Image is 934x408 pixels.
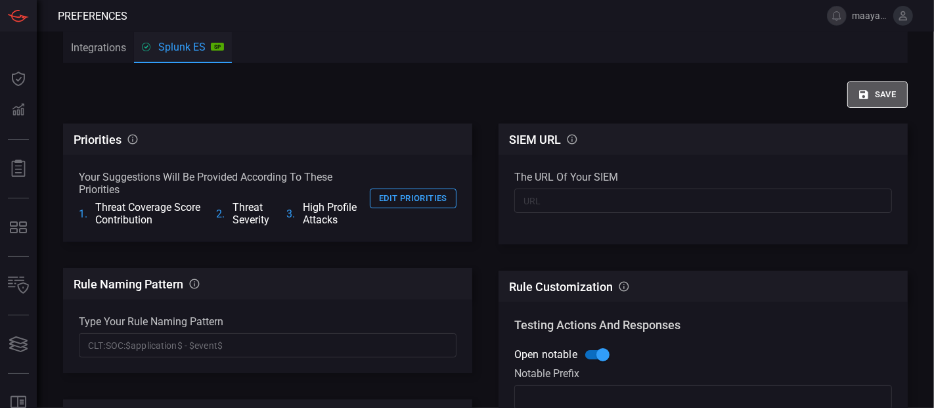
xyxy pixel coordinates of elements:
[509,133,561,147] h3: SIEM URL
[58,10,127,22] span: Preferences
[3,212,34,243] button: MITRE - Detection Posture
[3,153,34,185] button: Reports
[847,81,908,108] button: Save
[370,189,456,209] button: Edit priorities
[3,270,34,302] button: Inventory
[514,367,892,380] div: Notable prefix
[211,43,224,51] div: SP
[74,277,183,291] h3: Rule naming pattern
[79,201,206,226] li: Threat Coverage Score Contribution
[3,95,34,126] button: Detections
[3,329,34,360] button: Cards
[514,189,892,213] input: URL
[216,201,277,226] li: Threat Severity
[509,280,613,294] h3: Rule customization
[514,171,892,183] div: The URL of your SIEM
[3,63,34,95] button: Dashboard
[142,41,224,53] div: Splunk ES
[79,171,362,196] div: Your suggestions will be provided according to these priorities
[74,133,122,147] h3: Priorities
[286,201,362,226] li: High Profile Attacks
[79,315,456,328] div: Type your rule naming pattern
[134,32,232,64] button: Splunk ESSP
[514,318,892,332] h3: Testing Actions and Responses
[79,333,456,357] input: $application$ - $event$ (COPS)
[63,32,134,63] button: Integrations
[514,347,577,363] span: Open notable
[852,11,888,21] span: maayansh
